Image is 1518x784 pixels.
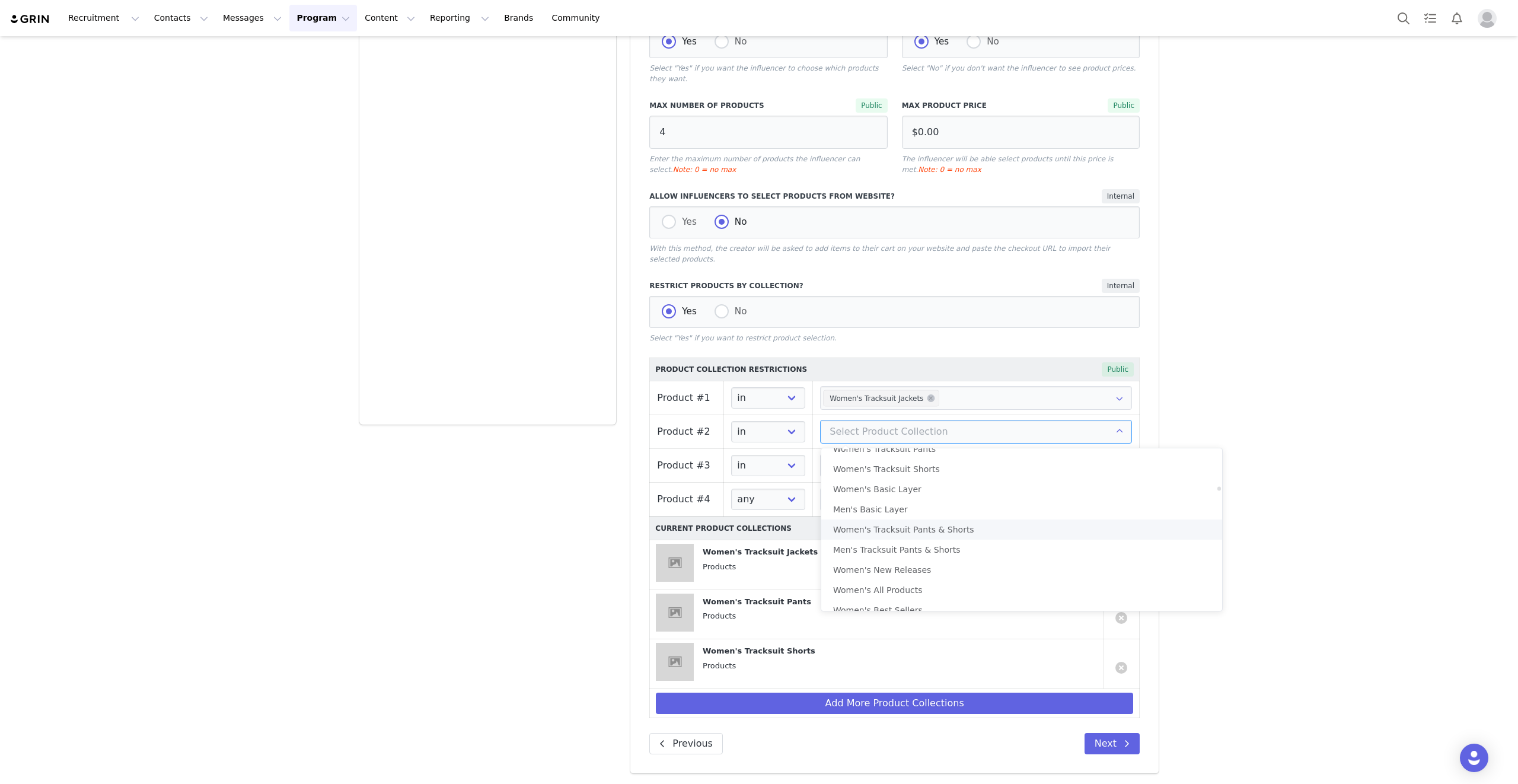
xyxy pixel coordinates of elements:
[676,306,697,317] span: Yes
[649,281,905,291] label: Restrict Products by Collection?
[821,560,1222,580] li: Women's New Releases
[830,391,923,404] span: Women's Tracksuit Jackets
[821,540,1222,560] li: Men's Tracksuit Pants & Shorts
[673,165,736,174] span: Note: 0 = no max
[650,415,724,448] td: Product #2
[703,643,1098,657] p: Women's Tracksuit Shorts
[655,362,954,377] div: Product Collection Restrictions
[649,733,723,754] button: Previous
[703,643,1098,671] div: Products
[545,5,613,31] a: Community
[929,36,949,47] span: Yes
[703,544,1098,558] p: Women's Tracksuit Jackets
[649,154,887,175] p: Enter the maximum number of products the influencer can select.
[729,216,747,227] span: No
[147,5,215,31] button: Contacts
[729,306,747,317] span: No
[1478,9,1497,28] img: placeholder-profile.jpg
[649,116,887,149] input: United States
[856,98,888,113] span: Public
[656,594,694,632] img: placeholder-square.jpeg
[676,216,697,227] span: Yes
[1102,189,1140,203] span: Internal
[703,594,1098,608] p: Women's Tracksuit Pants
[918,165,981,174] span: Note: 0 = no max
[821,479,1222,499] li: Women's Basic Layer
[9,14,51,25] img: grin logo
[1460,744,1488,772] div: Open Intercom Messenger
[703,544,1098,572] div: Products
[289,5,357,31] button: Program
[650,448,724,482] td: Product #3
[821,580,1222,600] li: Women's All Products
[497,5,544,31] a: Brands
[1417,5,1443,31] a: Tasks
[656,544,694,582] img: placeholder-square.jpeg
[981,36,999,47] span: No
[902,63,1140,74] p: Select "No" if you don't want the influencer to see product prices.
[821,459,1222,479] li: Women's Tracksuit Shorts
[423,5,496,31] button: Reporting
[902,154,1140,175] p: The influencer will be able select products until this price is met.
[1085,733,1140,754] button: Next
[655,521,792,536] div: Current Product Collections
[1102,279,1140,293] span: Internal
[821,600,1222,620] li: Women's Best Sellers
[1391,5,1417,31] button: Search
[820,420,1132,444] input: Select Product Collection
[656,643,694,681] img: placeholder-square.jpeg
[216,5,289,31] button: Messages
[703,594,1098,622] div: Products
[649,191,905,202] label: Allow Influencers to Select Products from Website?
[61,5,146,31] button: Recruitment
[902,100,1035,111] label: Max Product Price
[1444,5,1470,31] button: Notifications
[1471,9,1509,28] button: Profile
[649,100,782,111] label: Max Number of Products
[649,333,1140,343] p: Select "Yes" if you want to restrict product selection.
[649,63,887,84] p: Select "Yes" if you want the influencer to choose which products they want.
[821,439,1222,459] li: Women's Tracksuit Pants
[676,36,697,47] span: Yes
[1102,362,1134,377] span: Public
[729,36,747,47] span: No
[358,5,422,31] button: Content
[821,520,1222,540] li: Women's Tracksuit Pants & Shorts
[650,482,724,516] td: Product #4
[1108,98,1140,113] span: Public
[649,243,1140,264] p: With this method, the creator will be asked to add items to their cart on your website and paste ...
[650,381,724,415] td: Product #1
[821,499,1222,520] li: Men's Basic Layer
[656,693,1133,714] button: Add More Product Collections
